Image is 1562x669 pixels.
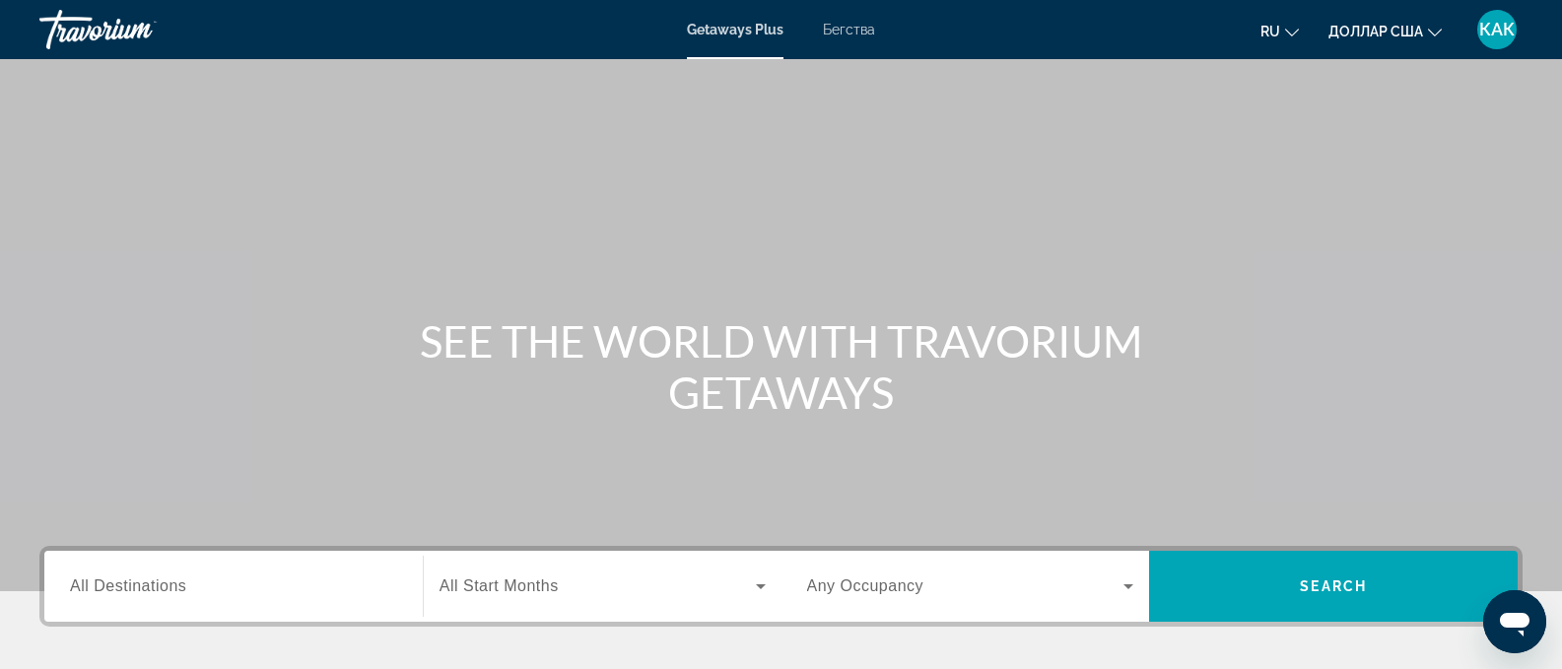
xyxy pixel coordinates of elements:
button: Изменить валюту [1328,17,1442,45]
button: Меню пользователя [1471,9,1523,50]
h1: SEE THE WORLD WITH TRAVORIUM GETAWAYS [412,315,1151,418]
a: Бегства [823,22,875,37]
iframe: Кнопка запуска окна обмена сообщениями [1483,590,1546,653]
span: Any Occupancy [807,577,924,594]
a: Getaways Plus [687,22,783,37]
font: доллар США [1328,24,1423,39]
button: Изменить язык [1260,17,1299,45]
a: Травориум [39,4,237,55]
span: All Start Months [440,577,559,594]
font: ru [1260,24,1280,39]
span: Search [1300,578,1367,594]
font: КАК [1479,19,1515,39]
div: Виджет поиска [44,551,1518,622]
span: All Destinations [70,577,186,594]
button: Search [1149,551,1518,622]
